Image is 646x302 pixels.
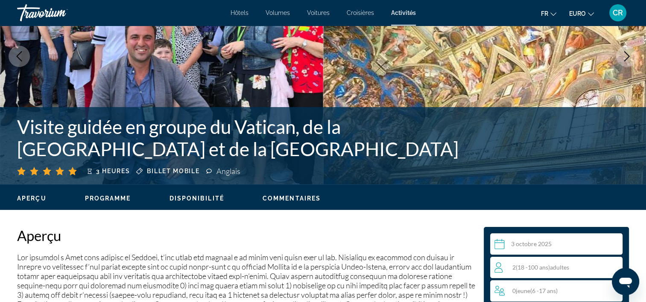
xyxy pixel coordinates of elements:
a: Voitures [307,9,330,16]
span: CR [613,9,623,17]
span: ( 17 ans) [530,287,558,294]
h1: Visite guidée en groupe du Vatican, de la [GEOGRAPHIC_DATA] et de la [GEOGRAPHIC_DATA] [17,116,492,160]
font: Anglais [216,166,240,176]
span: 0 [512,287,558,294]
span: ( 100 ans) [516,264,550,271]
a: Travorium [17,2,102,24]
span: 18 - [517,264,528,271]
span: 3 heures [96,168,130,174]
button: Image suivante [616,46,637,67]
button: Changer la langue [541,7,556,20]
button: Aperçu [17,195,47,202]
span: Jeune [516,287,530,294]
button: Changer de devise [569,7,594,20]
button: Commentaires [263,195,321,202]
a: Hôtels [231,9,248,16]
font: 2 [512,264,516,271]
span: Billet mobile [147,168,199,174]
a: Croisières [347,9,374,16]
iframe: Bouton de lancement de la fenêtre de messagerie [612,268,639,295]
span: Adultes [550,264,569,271]
a: Volumes [266,9,290,16]
span: 6 - [532,287,539,294]
button: Image précédente [9,46,30,67]
button: Programme [85,195,131,202]
span: Fr [541,10,548,17]
span: EURO [569,10,586,17]
button: Disponibilité [170,195,224,202]
button: Menu utilisateur [607,4,629,22]
a: Activités [391,9,416,16]
h2: Aperçu [17,227,475,244]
